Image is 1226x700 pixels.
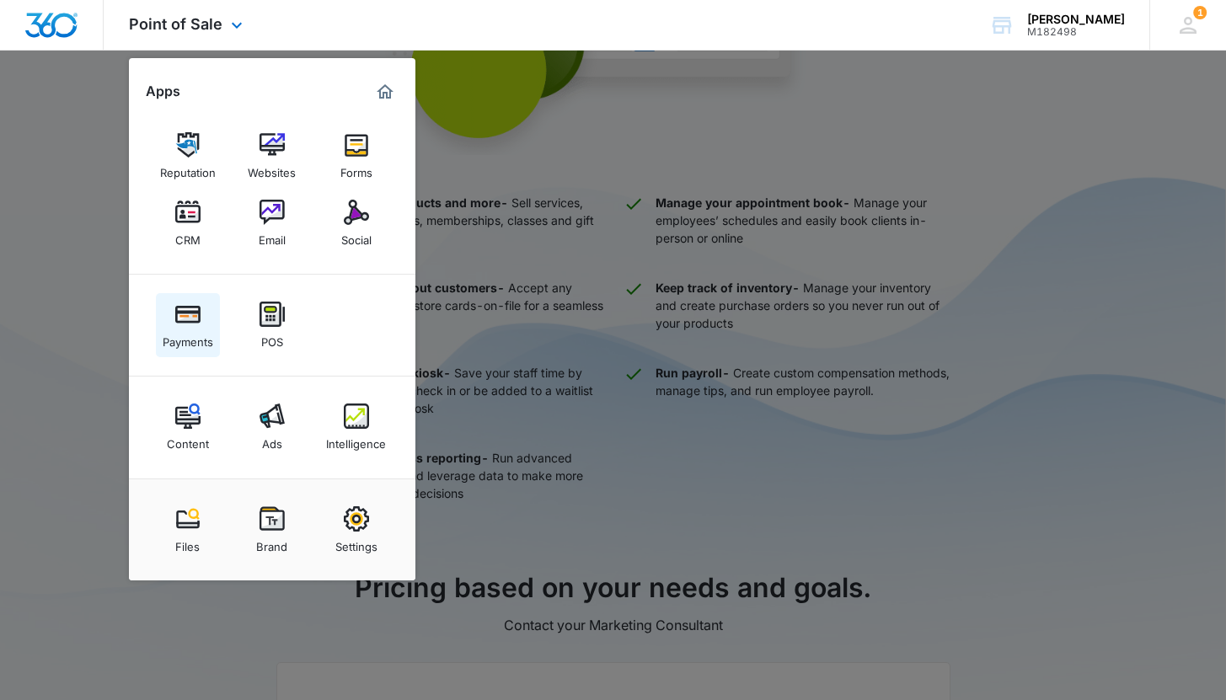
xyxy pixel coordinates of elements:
a: CRM [156,191,220,255]
div: notifications count [1193,6,1207,19]
span: 1 [1193,6,1207,19]
span: Point of Sale [129,15,222,33]
a: Payments [156,293,220,357]
div: Files [175,532,200,553]
div: Intelligence [326,429,386,451]
a: Content [156,395,220,459]
div: Email [259,225,286,247]
div: Content [167,429,209,451]
div: Ads [262,429,282,451]
div: Websites [248,158,296,179]
a: POS [240,293,304,357]
div: Reputation [160,158,216,179]
a: Settings [324,498,388,562]
a: Social [324,191,388,255]
div: CRM [175,225,201,247]
div: account id [1027,26,1125,38]
div: POS [261,327,283,349]
a: Websites [240,124,304,188]
a: Brand [240,498,304,562]
div: account name [1027,13,1125,26]
div: Settings [335,532,377,553]
a: Intelligence [324,395,388,459]
div: Payments [163,327,213,349]
div: Brand [256,532,287,553]
a: Email [240,191,304,255]
h2: Apps [146,83,180,99]
a: Ads [240,395,304,459]
a: Reputation [156,124,220,188]
div: Forms [340,158,372,179]
a: Marketing 360® Dashboard [372,78,399,105]
div: Social [341,225,372,247]
a: Files [156,498,220,562]
a: Forms [324,124,388,188]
